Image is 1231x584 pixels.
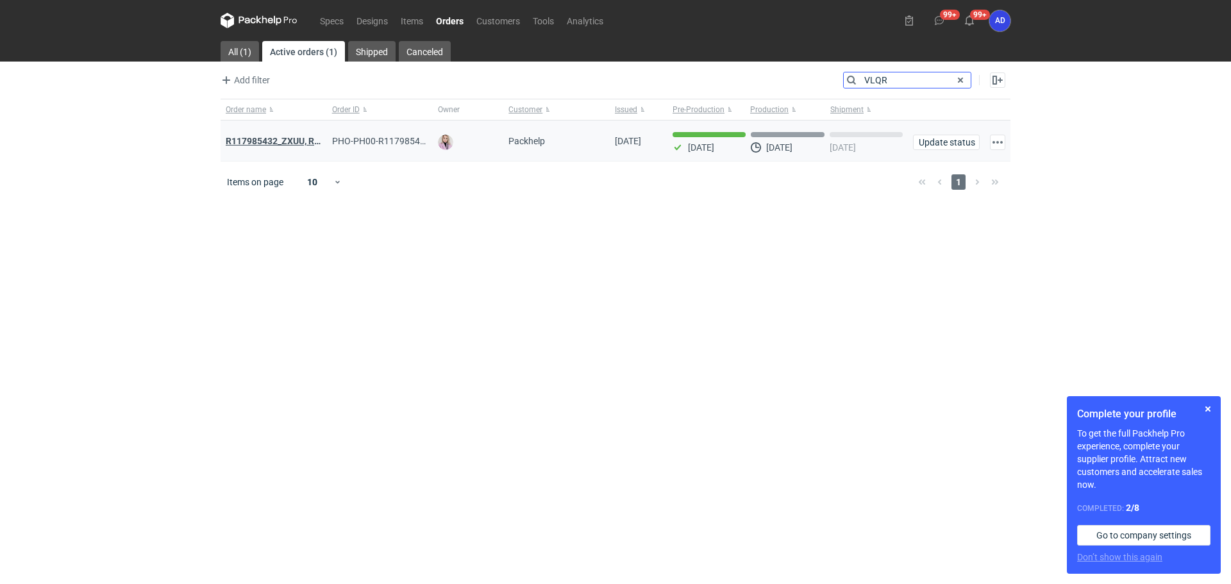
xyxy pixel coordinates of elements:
img: Klaudia Wiśniewska [438,135,453,150]
a: All (1) [221,41,259,62]
button: AD [989,10,1010,31]
a: Specs [314,13,350,28]
button: Don’t show this again [1077,551,1162,563]
button: 99+ [929,10,950,31]
span: 05/09/2025 [615,136,641,146]
span: Production [750,104,789,115]
span: Order ID [332,104,360,115]
button: Shipment [828,99,908,120]
a: R117985432_ZXUU, RNMV, [226,134,358,148]
span: Add filter [219,72,270,88]
span: Issued [615,104,637,115]
button: Skip for now [1200,401,1216,417]
span: 1 [951,174,966,190]
button: Add filter [218,72,271,88]
span: Order name [226,104,266,115]
input: Search [844,72,971,88]
a: Analytics [560,13,610,28]
button: Production [748,99,828,120]
span: Packhelp [508,136,545,146]
button: Update status [913,135,980,150]
span: Shipment [830,104,864,115]
p: [DATE] [766,142,792,153]
a: Orders [430,13,470,28]
button: Pre-Production [667,99,748,120]
span: Customer [508,104,542,115]
span: Items on page [227,176,283,188]
button: Order ID [327,99,433,120]
strong: 2 / 8 [1126,503,1139,513]
p: [DATE] [830,142,856,153]
p: [DATE] [688,142,714,153]
a: Tools [526,13,560,28]
button: Actions [990,135,1005,150]
a: Shipped [348,41,396,62]
a: Go to company settings [1077,525,1210,546]
a: Canceled [399,41,451,62]
span: Pre-Production [673,104,724,115]
span: Update status [919,138,974,147]
div: Completed: [1077,501,1210,515]
strong: R117985432_ZXUU, RNMV, VLQR [226,134,358,148]
p: To get the full Packhelp Pro experience, complete your supplier profile. Attract new customers an... [1077,427,1210,491]
svg: Packhelp Pro [221,13,297,28]
button: Issued [610,99,667,120]
span: Owner [438,104,460,115]
button: 99+ [959,10,980,31]
a: Active orders (1) [262,41,345,62]
a: Customers [470,13,526,28]
button: Order name [221,99,327,120]
h1: Complete your profile [1077,406,1210,422]
a: Items [394,13,430,28]
span: PHO-PH00-R117985432_ZXUU,-RNMV,-VLQR [332,134,513,148]
button: Customer [503,99,610,120]
a: Designs [350,13,394,28]
div: Anita Dolczewska [989,10,1010,31]
div: 10 [292,173,333,191]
